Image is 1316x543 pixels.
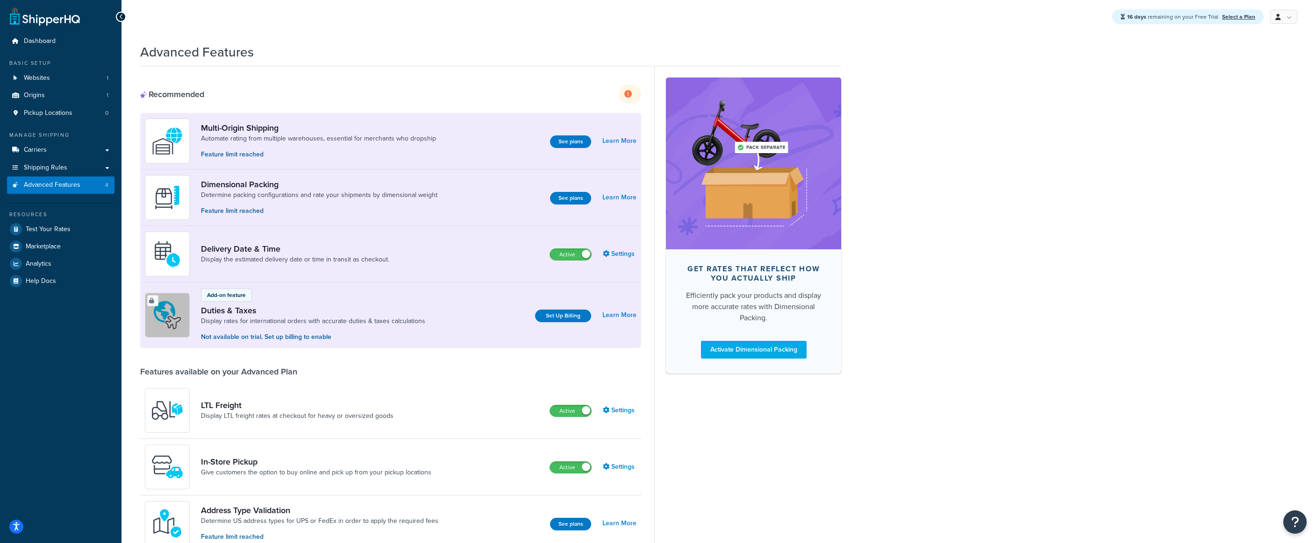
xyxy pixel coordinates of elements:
[7,87,114,104] li: Origins
[7,59,114,67] div: Basic Setup
[24,146,47,154] span: Carriers
[7,238,114,255] a: Marketplace
[201,134,436,143] a: Automate rating from multiple warehouses, essential for merchants who dropship
[201,317,425,326] a: Display rates for international orders with accurate duties & taxes calculations
[201,457,431,467] a: In-Store Pickup
[151,238,184,270] img: gfkeb5ejjkALwAAAABJRU5ErkJggg==
[26,260,51,268] span: Analytics
[7,131,114,139] div: Manage Shipping
[7,141,114,159] a: Carriers
[550,518,591,530] button: See plans
[7,105,114,122] a: Pickup Locations0
[151,507,184,540] img: kIG8fy0lQAAAABJRU5ErkJggg==
[602,309,637,322] a: Learn More
[201,305,425,316] a: Duties & Taxes
[24,92,45,99] span: Origins
[680,92,827,235] img: feature-image-dim-d40ad3071a2b3c8e08177464837368e35600d3c5e73b18a22c1e4bb210dc32ac.png
[603,247,637,261] a: Settings
[681,264,826,283] div: Get rates that reflect how you actually ship
[7,70,114,87] a: Websites1
[1283,510,1307,534] button: Open Resource Center
[201,206,437,216] p: Feature limit reached
[701,341,807,359] a: Activate Dimensional Packing
[7,159,114,176] a: Shipping Rules
[1222,13,1255,21] a: Select a Plan
[24,37,56,45] span: Dashboard
[550,192,591,205] button: See plans
[201,179,437,190] a: Dimensional Packing
[681,290,826,324] div: Efficiently pack your products and display more accurate rates with Dimensional Packing.
[105,109,108,117] span: 0
[201,516,438,526] a: Determine US address types for UPS or FedEx in order to apply the required fees
[26,243,61,251] span: Marketplace
[151,451,184,483] img: wfgcfpwTIucLEAAAAASUVORK5CYII=
[7,176,114,194] li: Advanced Features
[7,105,114,122] li: Pickup Locations
[201,400,393,410] a: LTL Freight
[201,123,436,133] a: Multi-Origin Shipping
[7,211,114,219] div: Resources
[201,190,437,200] a: Determine packing configurations and rate your shipments by dimensional weight
[7,87,114,104] a: Origins1
[1127,13,1146,21] strong: 16 days
[602,517,637,530] a: Learn More
[107,92,108,99] span: 1
[535,310,591,322] a: Set Up Billing
[550,405,591,416] label: Active
[24,109,72,117] span: Pickup Locations
[550,249,591,260] label: Active
[201,332,425,342] p: Not available on trial. Set up billing to enable
[550,462,591,473] label: Active
[105,181,108,189] span: 4
[140,89,204,99] div: Recommended
[603,460,637,473] a: Settings
[26,226,71,233] span: Test Your Rates
[602,134,637,148] a: Learn More
[201,411,393,421] a: Display LTL freight rates at checkout for heavy or oversized goods
[1127,13,1220,21] span: remaining on your Free Trial
[7,70,114,87] li: Websites
[201,255,389,264] a: Display the estimated delivery date or time in transit as checkout.
[201,468,431,477] a: Give customers the option to buy online and pick up from your pickup locations
[26,277,56,285] span: Help Docs
[24,164,67,172] span: Shipping Rules
[201,505,438,515] a: Address Type Validation
[151,181,184,214] img: DTVBYsAAAAAASUVORK5CYII=
[140,43,254,61] h1: Advanced Features
[550,135,591,148] button: See plans
[602,191,637,204] a: Learn More
[207,291,246,299] p: Add-on feature
[24,74,50,82] span: Websites
[24,181,80,189] span: Advanced Features
[7,221,114,238] a: Test Your Rates
[201,149,436,160] p: Feature limit reached
[7,176,114,194] a: Advanced Features4
[7,33,114,50] a: Dashboard
[107,74,108,82] span: 1
[7,255,114,272] a: Analytics
[201,532,438,542] p: Feature limit reached
[151,394,184,427] img: y79ZsPf0fXUFUhFXDzUgf+ktZg5F2+ohG75+v3d2s1D9TjoU8PiyCIluIjV41seZevKCRuEjTPPOKHJsQcmKCXGdfprl3L4q7...
[603,404,637,417] a: Settings
[151,125,184,157] img: WatD5o0RtDAAAAAElFTkSuQmCC
[7,273,114,289] a: Help Docs
[140,367,297,377] div: Features available on your Advanced Plan
[201,244,389,254] a: Delivery Date & Time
